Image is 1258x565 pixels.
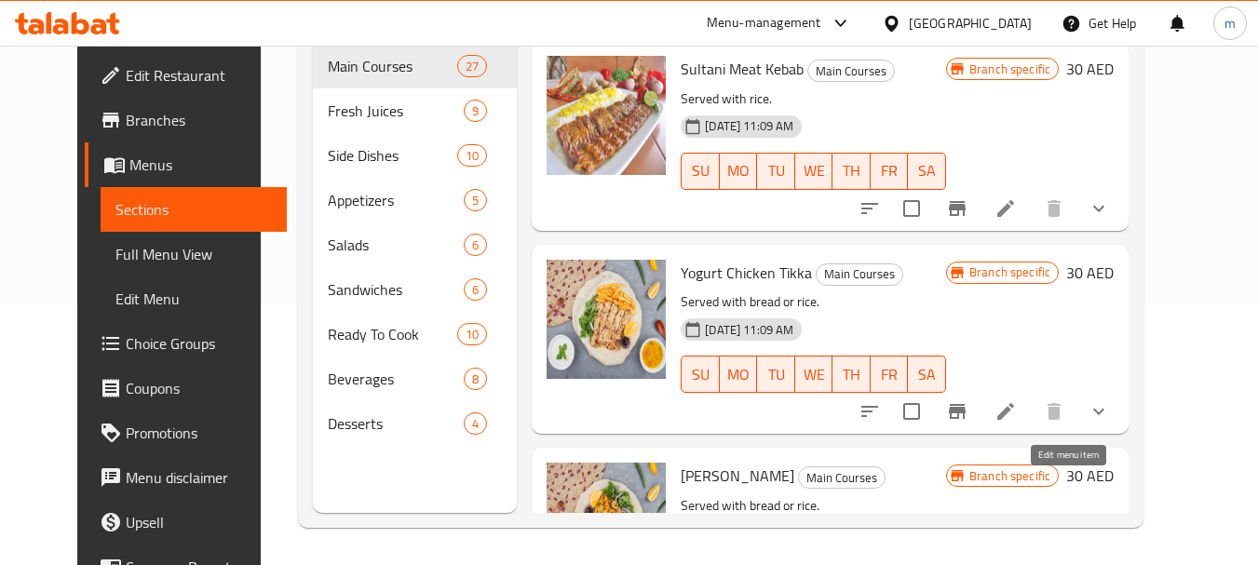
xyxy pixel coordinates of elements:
span: Desserts [328,412,464,435]
button: Branch-specific-item [935,186,980,231]
img: Yogurt Chicken Tikka [547,260,666,379]
span: TH [840,157,863,184]
div: Menu-management [707,12,821,34]
span: MO [727,157,751,184]
h6: 30 AED [1066,56,1114,82]
button: TH [832,356,871,393]
nav: Menu sections [313,36,517,453]
span: MO [727,361,751,388]
button: show more [1076,389,1121,434]
span: Branch specific [962,263,1058,281]
h6: 30 AED [1066,463,1114,489]
div: items [464,278,487,301]
span: 8 [465,370,486,388]
div: Desserts4 [313,401,517,446]
img: Sultani Meat Kebab [547,56,666,175]
button: sort-choices [847,186,892,231]
span: Coupons [126,377,273,399]
span: 6 [465,281,486,299]
div: Main Courses27 [313,44,517,88]
div: Appetizers5 [313,178,517,222]
button: SA [908,356,946,393]
span: TH [840,361,863,388]
button: delete [1032,389,1076,434]
button: TU [757,153,795,190]
a: Upsell [85,500,288,545]
span: [PERSON_NAME] [681,462,794,490]
span: Choice Groups [126,332,273,355]
a: Edit Restaurant [85,53,288,98]
div: [GEOGRAPHIC_DATA] [909,13,1032,34]
button: SU [681,356,719,393]
span: SU [689,361,711,388]
div: items [464,368,487,390]
a: Edit menu item [994,197,1017,220]
div: Ready To Cook10 [313,312,517,356]
span: Promotions [126,422,273,444]
svg: Show Choices [1088,197,1110,220]
span: 10 [458,326,486,343]
span: [DATE] 11:09 AM [697,117,801,135]
a: Promotions [85,410,288,455]
span: SA [915,361,939,388]
svg: Show Choices [1088,400,1110,423]
div: items [464,100,487,122]
span: Sections [115,198,273,221]
span: Branches [126,109,273,131]
span: Branch specific [962,61,1058,78]
span: Ready To Cook [328,323,457,345]
div: Fresh Juices9 [313,88,517,133]
a: Choice Groups [85,321,288,366]
p: Served with bread or rice. [681,494,946,518]
span: 27 [458,58,486,75]
span: FR [878,361,901,388]
button: WE [795,356,833,393]
span: 9 [465,102,486,120]
div: Appetizers [328,189,464,211]
span: Menu disclaimer [126,466,273,489]
span: 4 [465,415,486,433]
span: Fresh Juices [328,100,464,122]
button: MO [720,356,758,393]
span: SA [915,157,939,184]
span: Sandwiches [328,278,464,301]
span: 10 [458,147,486,165]
span: TU [764,361,788,388]
div: Beverages [328,368,464,390]
a: Edit Menu [101,276,288,321]
span: WE [803,157,826,184]
div: Sandwiches6 [313,267,517,312]
a: Branches [85,98,288,142]
button: TU [757,356,795,393]
div: Main Courses [807,60,895,82]
div: items [464,412,487,435]
button: SA [908,153,946,190]
a: Menu disclaimer [85,455,288,500]
div: Beverages8 [313,356,517,401]
button: delete [1032,186,1076,231]
a: Sections [101,187,288,232]
span: 5 [465,192,486,209]
a: Coupons [85,366,288,410]
span: Branch specific [962,467,1058,485]
span: FR [878,157,901,184]
span: Yogurt Chicken Tikka [681,259,812,287]
span: Main Courses [817,263,902,285]
span: Salads [328,234,464,256]
div: items [457,144,487,167]
button: FR [871,356,909,393]
div: items [457,323,487,345]
span: Full Menu View [115,243,273,265]
span: Main Courses [799,467,885,489]
span: Side Dishes [328,144,457,167]
span: Select to update [892,189,931,228]
div: Main Courses [816,263,903,286]
span: 6 [465,236,486,254]
p: Served with rice. [681,87,946,111]
span: WE [803,361,826,388]
span: Main Courses [808,61,894,82]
